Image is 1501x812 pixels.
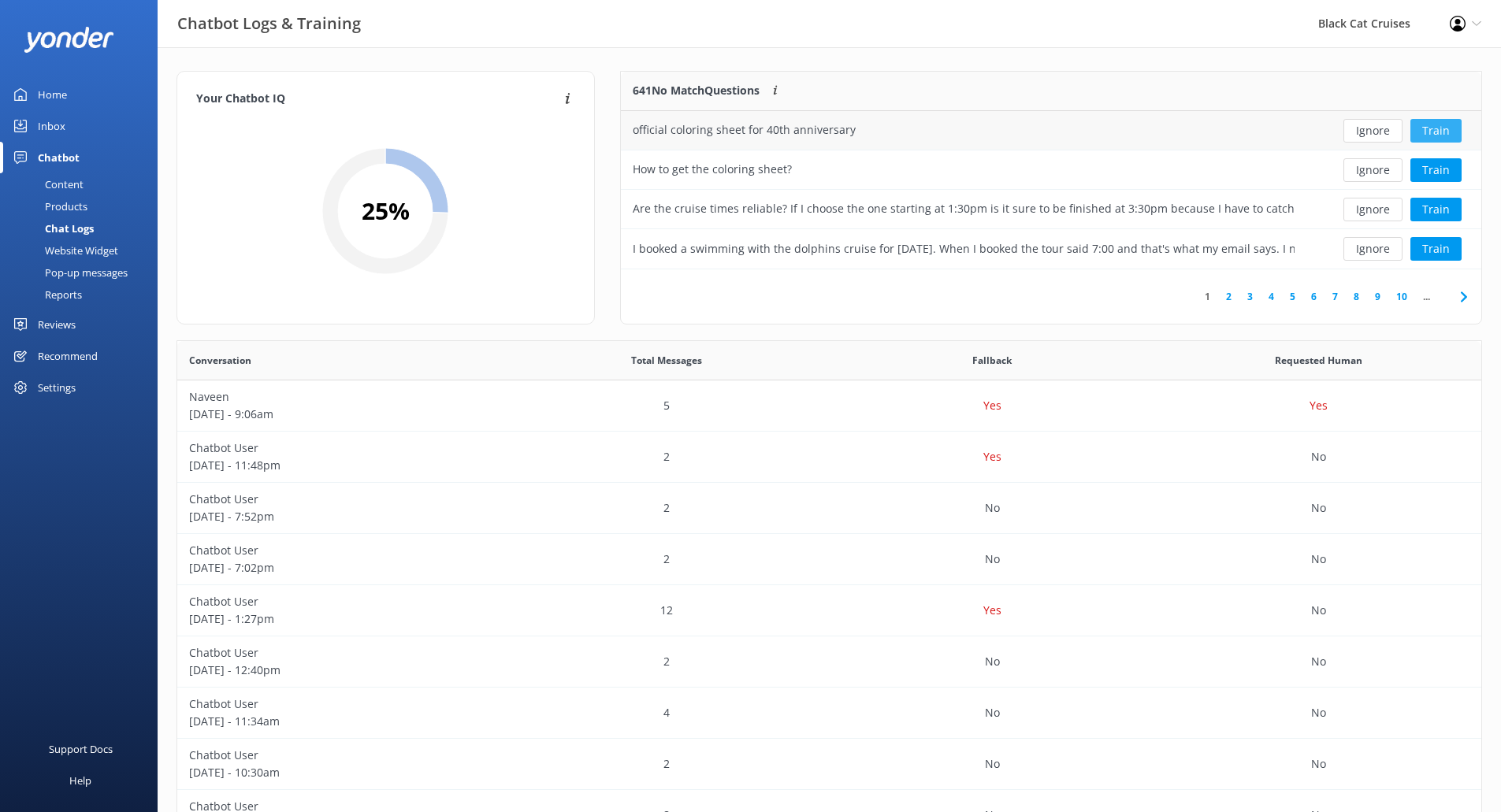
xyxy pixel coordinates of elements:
a: Chat Logs [9,217,158,239]
p: No [1311,602,1326,619]
p: 2 [663,653,670,670]
p: Chatbot User [189,593,492,610]
a: 7 [1325,289,1346,304]
div: Products [9,195,87,217]
div: row [177,534,1481,585]
button: Train [1410,119,1462,143]
div: Home [38,79,67,110]
div: Reviews [38,309,76,340]
a: 8 [1346,289,1367,304]
div: row [177,585,1481,636]
span: Fallback [972,353,1012,368]
p: 641 No Match Questions [633,82,760,99]
p: [DATE] - 11:48pm [189,457,492,474]
p: No [985,755,1000,773]
span: Conversation [189,353,251,368]
p: [DATE] - 9:06am [189,406,492,423]
p: No [985,704,1000,721]
p: No [1311,551,1326,568]
div: How to get the coloring sheet? [633,161,792,178]
p: [DATE] - 1:27pm [189,610,492,628]
div: grid [621,111,1481,269]
p: 2 [663,448,670,465]
p: Yes [983,602,1001,619]
div: row [177,739,1481,790]
a: 10 [1388,289,1415,304]
button: Ignore [1343,198,1403,221]
p: Chatbot User [189,491,492,508]
a: Reports [9,284,158,306]
div: row [621,229,1481,269]
p: Chatbot User [189,695,492,713]
span: ... [1415,289,1438,304]
button: Train [1410,198,1462,221]
a: Website Widget [9,239,158,261]
p: Chatbot User [189,439,492,457]
p: [DATE] - 7:02pm [189,559,492,577]
div: row [621,190,1481,229]
p: Yes [1310,397,1328,414]
div: Content [9,173,84,195]
p: No [985,551,1000,568]
div: row [177,483,1481,534]
span: Requested Human [1275,353,1362,368]
span: Total Messages [631,353,702,368]
button: Ignore [1343,119,1403,143]
div: row [177,432,1481,483]
div: Recommend [38,340,98,372]
h4: Your Chatbot IQ [196,91,560,108]
a: 5 [1282,289,1303,304]
p: 2 [663,755,670,773]
p: 2 [663,499,670,517]
div: Are the cruise times reliable? If I choose the one starting at 1:30pm is it sure to be finished a... [633,200,1295,217]
p: No [1311,755,1326,773]
div: Help [69,765,91,796]
p: No [985,499,1000,517]
p: [DATE] - 7:52pm [189,508,492,525]
div: row [177,688,1481,739]
p: No [1311,653,1326,670]
p: Chatbot User [189,644,492,662]
div: Chat Logs [9,217,94,239]
h2: 25 % [362,192,410,230]
p: No [1311,704,1326,721]
div: row [177,636,1481,688]
p: Yes [983,397,1001,414]
p: [DATE] - 10:30am [189,764,492,781]
a: Products [9,195,158,217]
p: No [1311,499,1326,517]
p: Yes [983,448,1001,465]
div: Support Docs [49,733,113,765]
p: 4 [663,704,670,721]
div: Chatbot [38,142,80,173]
div: Pop-up messages [9,261,128,284]
p: Naveen [189,388,492,406]
a: 1 [1197,289,1218,304]
button: Train [1410,237,1462,261]
div: row [177,380,1481,432]
p: Chatbot User [189,542,492,559]
p: Chatbot User [189,747,492,764]
button: Ignore [1343,237,1403,261]
img: yonder-white-logo.png [24,27,114,53]
p: No [985,653,1000,670]
a: Content [9,173,158,195]
p: [DATE] - 11:34am [189,713,492,730]
p: 5 [663,397,670,414]
div: row [621,111,1481,150]
div: Reports [9,284,82,306]
button: Ignore [1343,158,1403,182]
div: I booked a swimming with the dolphins cruise for [DATE]. When I booked the tour said 7:00 and tha... [633,240,1295,258]
p: No [1311,448,1326,465]
div: Settings [38,372,76,403]
p: [DATE] - 12:40pm [189,662,492,679]
p: 12 [660,602,673,619]
a: Pop-up messages [9,261,158,284]
h3: Chatbot Logs & Training [177,11,361,36]
a: 2 [1218,289,1239,304]
div: Website Widget [9,239,118,261]
a: 9 [1367,289,1388,304]
a: 3 [1239,289,1261,304]
div: official coloring sheet for 40th anniversary [633,121,856,139]
div: Inbox [38,110,65,142]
